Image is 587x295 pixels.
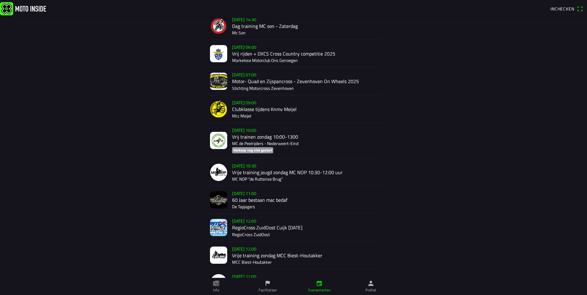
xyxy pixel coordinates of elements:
img: blYthksgOceLkNu2ej2JKmd89r2Pk2JqgKxchyE3.jpg [210,247,227,264]
a: [DATE] 12:00Vrije training zondag MCC Biest-HoutakkerMCC Biest-Houtakker [205,242,382,269]
a: [DATE] 12:00RegioCross ZuidOost Cuijk [DATE]RegioCross ZuidOost [205,214,382,241]
a: [DATE] 09:00Clubklasse tijdens Knmv MeijelMcc Meijel [205,95,382,123]
img: AFFeeIxnsgetZ59Djh9zHoMlSo8wVdQP4ewsvtr6.jpg [210,45,227,62]
img: jkHiHY9nig3r7N7SwhAOoqtMqNfskN2yXyQBDNqI.jpg [210,219,227,236]
ion-icon: paper [213,280,220,287]
ion-label: Evenementen [308,287,331,293]
ion-icon: flag [264,280,271,287]
a: Incheckenqr scanner [547,3,586,14]
img: NjdwpvkGicnr6oC83998ZTDUeXJJ29cK9cmzxz8K.png [210,274,227,291]
span: Inchecken [550,6,574,12]
ion-label: Profiel [365,287,376,293]
a: [DATE] 10:00Vrij trainen zondag 10:00-1300MC de Peelrijders - Nederweert-EindVerkoop nog niet ges... [205,123,382,159]
a: [DATE] 10:30Vrije training jeugd zondag MC NOP 10:30-12:00 uurMC NOP "de Ruttense Brug" [205,159,382,186]
a: [DATE] 11:0060 Jaar bestaan mac bedafDe Tapjagers [205,186,382,214]
img: NjdwpvkGicnr6oC83998ZTDUeXJJ29cK9cmzxz8K.png [210,164,227,181]
ion-label: Info [213,287,219,293]
ion-label: Faciliteiten [259,287,277,293]
a: [DATE] 14:30Dag training MC son - ZaterdagMc Son [205,12,382,40]
img: ym7zd07UakFQaleHQQVX3MjOpSWNDAaosxiDTUKw.jpg [210,73,227,90]
img: stVzL4J7gUd08I7EG3sXf6SGFCRz5XnoXIF6XwDE.jpg [210,132,227,149]
a: [DATE] 06:00Vrij rijden + DXCS Cross Country competitie 2025Markelose Motorclub Ons Genoegen [205,40,382,67]
a: [DATE] 07:00Motor- Quad en Zijspancross - Zevenhoven On Wheels 2025Stichting Motorcross Zevenhoven [205,67,382,95]
img: FPyWlcerzEXqUMuL5hjUx9yJ6WAfvQJe4uFRXTbk.jpg [210,191,227,209]
ion-icon: person [367,280,374,287]
img: ZwtDOTolzW4onLZR3ELLYaKeEV42DaUHIUgcqF80.png [210,100,227,117]
img: sfRBxcGZmvZ0K6QUyq9TbY0sbKJYVDoKWVN9jkDZ.png [210,17,227,35]
ion-icon: calendar [316,280,323,287]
